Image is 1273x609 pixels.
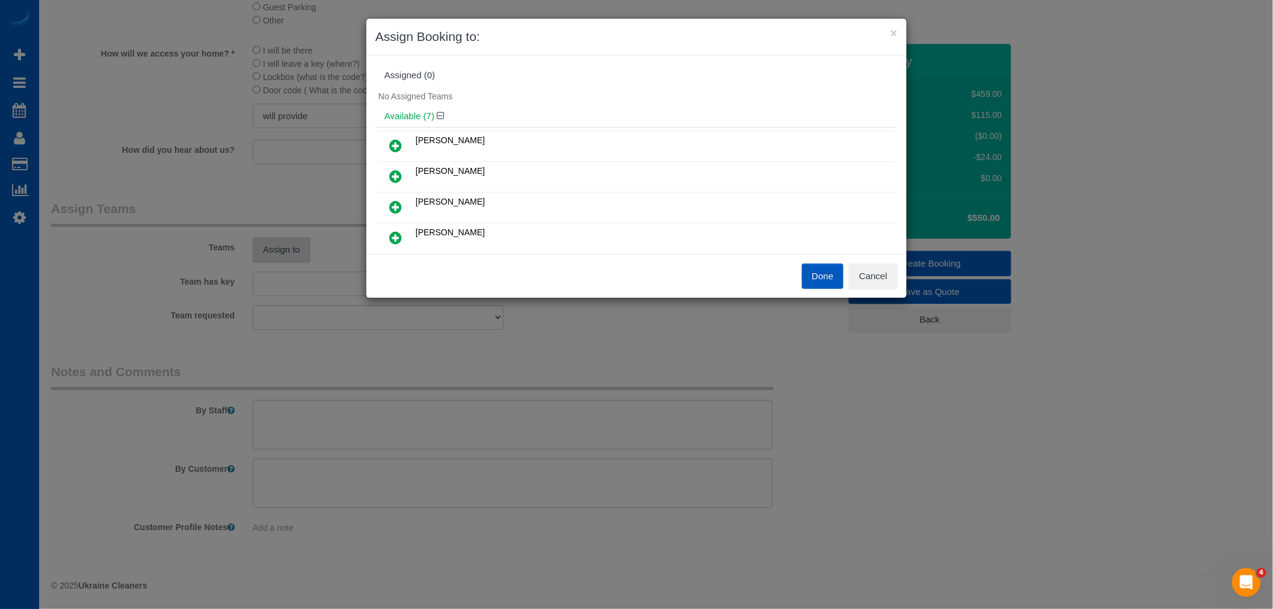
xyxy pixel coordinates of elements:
[416,227,485,237] span: [PERSON_NAME]
[802,264,844,289] button: Done
[375,28,898,46] h3: Assign Booking to:
[384,111,889,122] h4: Available (7)
[1232,568,1261,597] iframe: Intercom live chat
[1257,568,1266,578] span: 4
[416,166,485,176] span: [PERSON_NAME]
[416,135,485,145] span: [PERSON_NAME]
[416,197,485,206] span: [PERSON_NAME]
[849,264,898,289] button: Cancel
[378,91,452,101] span: No Assigned Teams
[384,70,889,81] div: Assigned (0)
[890,26,898,39] button: ×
